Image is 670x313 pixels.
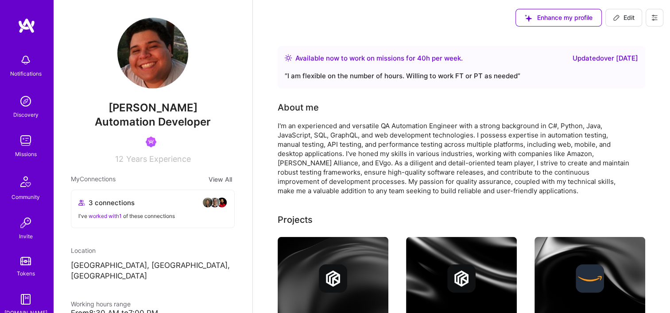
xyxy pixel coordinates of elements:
i: icon Collaborator [78,199,85,206]
div: Available now to work on missions for h per week . [295,53,463,64]
span: 40 [417,54,426,62]
img: avatar [209,197,220,208]
div: Tokens [17,269,35,278]
img: teamwork [17,132,35,149]
button: Enhance my profile [515,9,602,27]
img: bell [17,51,35,69]
div: I'm an experienced and versatile QA Automation Engineer with a strong background in C#, Python, J... [278,121,632,195]
span: 3 connections [89,198,135,207]
span: Automation Developer [95,115,211,128]
img: Company logo [319,264,347,293]
div: Missions [15,149,37,159]
img: avatar [202,197,213,208]
img: User Avatar [117,18,188,88]
img: Company logo [576,264,604,293]
img: logo [18,18,35,34]
div: Discovery [13,110,39,119]
img: Been on Mission [146,137,156,147]
span: My Connections [71,174,116,184]
span: Years Experience [126,154,191,164]
span: Enhance my profile [525,13,593,22]
div: Updated over [DATE] [573,53,638,64]
span: [PERSON_NAME] [71,101,235,115]
img: discovery [17,92,35,110]
div: Notifications [10,69,42,78]
img: Availability [285,54,292,61]
div: Location [71,246,235,255]
button: View All [206,174,235,184]
div: “ I am flexible on the number of hours. Willing to work FT or PT as needed ” [285,71,638,81]
img: Company logo [447,264,476,293]
div: Invite [19,232,33,241]
img: avatar [217,197,227,208]
p: [GEOGRAPHIC_DATA], [GEOGRAPHIC_DATA], [GEOGRAPHIC_DATA] [71,260,235,282]
div: I've of these connections [78,211,227,221]
img: guide book [17,290,35,308]
span: Working hours range [71,300,131,308]
span: 12 [115,154,124,164]
div: Community [12,192,40,202]
img: tokens [20,257,31,265]
button: Edit [605,9,642,27]
i: icon SuggestedTeams [525,15,532,22]
div: Projects [278,213,313,226]
span: worked with 1 [89,213,122,219]
img: Invite [17,214,35,232]
div: About me [278,101,319,114]
img: Community [15,171,36,192]
span: Edit [613,13,635,22]
button: 3 connectionsavataravataravatarI've worked with1 of these connections [71,190,235,228]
